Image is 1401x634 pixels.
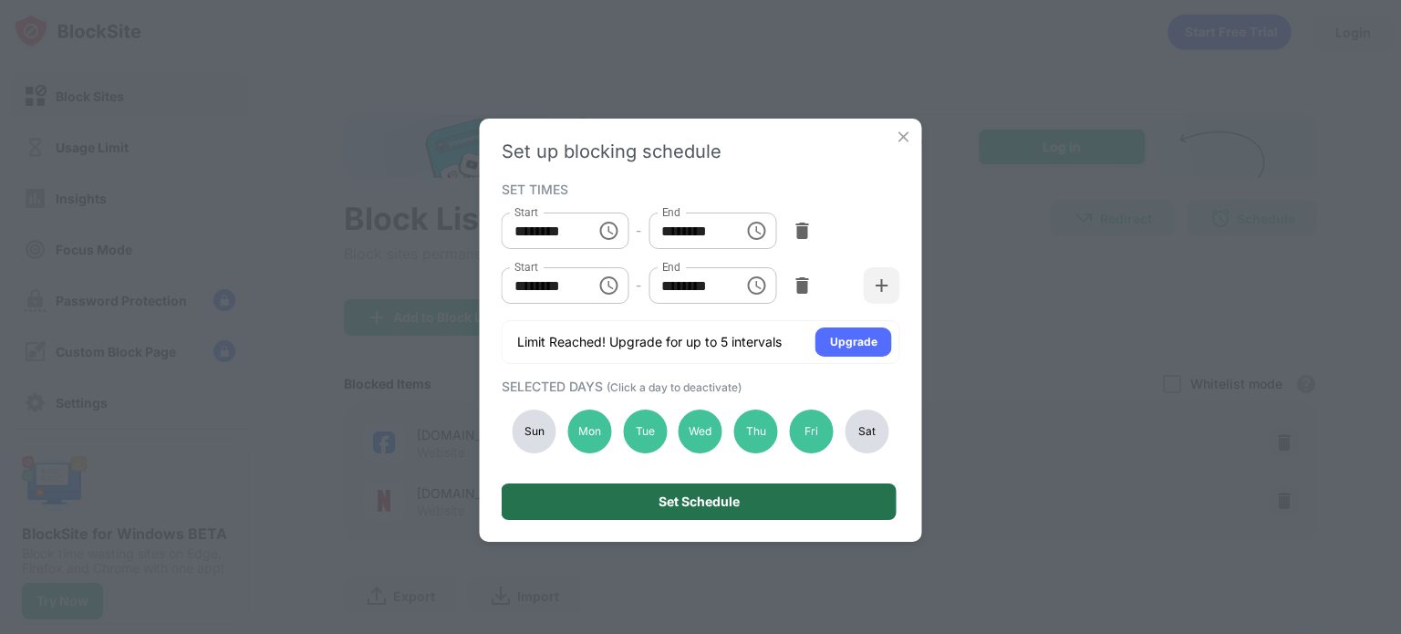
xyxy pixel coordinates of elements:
label: Start [514,259,538,275]
div: Thu [734,410,778,453]
div: - [636,275,641,296]
label: End [661,259,680,275]
label: Start [514,204,538,220]
div: - [636,221,641,241]
div: Tue [623,410,667,453]
label: End [661,204,680,220]
div: Set up blocking schedule [502,140,900,162]
div: Fri [790,410,834,453]
div: Sat [845,410,888,453]
button: Choose time, selected time is 6:00 PM [738,267,774,304]
img: x-button.svg [895,128,913,146]
div: Sun [513,410,556,453]
button: Choose time, selected time is 8:00 AM [590,213,627,249]
div: Upgrade [830,333,877,351]
button: Choose time, selected time is 1:30 PM [590,267,627,304]
div: Mon [567,410,611,453]
button: Choose time, selected time is 11:30 AM [738,213,774,249]
div: SET TIMES [502,182,896,196]
div: Set Schedule [659,494,740,509]
div: Limit Reached! Upgrade for up to 5 intervals [517,333,782,351]
div: SELECTED DAYS [502,379,896,394]
span: (Click a day to deactivate) [607,380,742,394]
div: Wed [679,410,722,453]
